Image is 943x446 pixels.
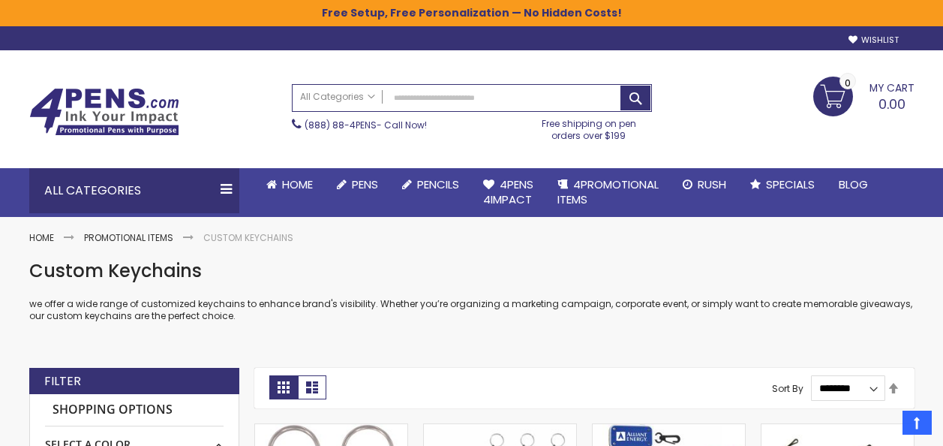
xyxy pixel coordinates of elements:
div: Free shipping on pen orders over $199 [526,112,652,142]
a: 0.00 0 [813,77,914,114]
a: Specials [738,168,827,201]
a: Imprinted Tape Measure (6 ft) [761,423,914,436]
strong: Shopping Options [45,394,224,426]
span: 4Pens 4impact [483,176,533,207]
a: Home [29,231,54,244]
a: Pencils [390,168,471,201]
span: Home [282,176,313,192]
span: - Call Now! [305,119,427,131]
a: Reflector Clip-On Flashing LED Safety Light [593,423,745,436]
span: 0.00 [878,95,905,113]
a: Customized Bottle Opener Key Chain [255,423,407,436]
span: Specials [766,176,815,192]
span: Blog [839,176,868,192]
a: Custom Bottle Opener With LED Flashlight Keychain [424,423,576,436]
span: Pencils [417,176,459,192]
strong: Grid [269,375,298,399]
a: 4PROMOTIONALITEMS [545,168,671,217]
span: 0 [845,76,851,90]
a: Rush [671,168,738,201]
a: Top [902,411,932,435]
a: Blog [827,168,880,201]
a: Wishlist [848,35,899,46]
strong: Filter [44,373,81,390]
span: Rush [698,176,726,192]
a: Pens [325,168,390,201]
span: 4PROMOTIONAL ITEMS [557,176,659,207]
a: Home [254,168,325,201]
strong: Custom Keychains [203,231,293,244]
a: (888) 88-4PENS [305,119,377,131]
h1: Custom Keychains [29,259,914,283]
span: Pens [352,176,378,192]
div: All Categories [29,168,239,213]
img: 4Pens Custom Pens and Promotional Products [29,88,179,136]
label: Sort By [772,381,803,394]
span: All Categories [300,91,375,103]
a: All Categories [293,85,383,110]
a: 4Pens4impact [471,168,545,217]
a: Promotional Items [84,231,173,244]
p: we offer a wide range of customized keychains to enhance brand's visibility. Whether you’re organ... [29,298,914,322]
